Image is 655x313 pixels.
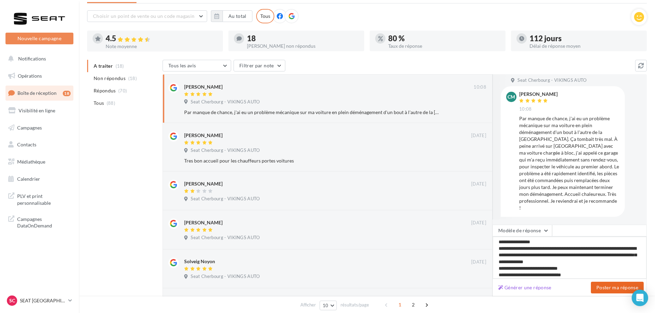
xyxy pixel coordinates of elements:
button: Choisir un point de vente ou un code magasin [87,10,207,22]
button: Tous les avis [163,60,231,71]
div: Taux de réponse [388,44,500,48]
span: Cm [508,93,515,100]
a: Boîte de réception18 [4,86,75,100]
a: Campagnes DataOnDemand [4,212,75,232]
button: Filtrer par note [234,60,285,71]
div: [PERSON_NAME] non répondus [247,44,359,48]
div: Tous [256,9,274,23]
span: Seat Cherbourg - VIKINGS AUTO [191,196,260,202]
span: 10:08 [519,106,532,112]
span: (70) [118,88,127,93]
span: Choisir un point de vente ou un code magasin [93,13,194,19]
button: Au total [211,10,252,22]
span: Répondus [94,87,116,94]
span: Afficher [300,302,316,308]
div: [PERSON_NAME] [184,219,223,226]
div: Solveig Noyon [184,258,215,265]
span: [DATE] [471,259,486,265]
span: [DATE] [471,133,486,139]
div: Tres bon accueil pour les chauffeurs portes voitures [184,157,442,164]
a: PLV et print personnalisable [4,189,75,209]
div: 80 % [388,35,500,42]
div: 4.5 [106,35,217,43]
span: Seat Cherbourg - VIKINGS AUTO [517,77,586,83]
div: [PERSON_NAME] [184,83,223,90]
a: Visibilité en ligne [4,103,75,118]
a: Contacts [4,137,75,152]
div: [PERSON_NAME] [519,92,558,97]
button: Au total [223,10,252,22]
div: 112 jours [529,35,641,42]
span: Calendrier [17,176,40,182]
span: (18) [128,76,137,81]
span: 1 [394,299,405,310]
div: 18 [247,35,359,42]
span: Seat Cherbourg - VIKINGS AUTO [191,235,260,241]
span: Seat Cherbourg - VIKINGS AUTO [191,99,260,105]
span: Contacts [17,142,36,147]
span: 10 [323,303,329,308]
button: 10 [320,301,337,310]
span: Opérations [18,73,42,79]
button: Générer une réponse [496,283,554,292]
a: Campagnes [4,121,75,135]
div: Open Intercom Messenger [632,290,648,306]
p: SEAT [GEOGRAPHIC_DATA] [20,297,65,304]
span: Non répondus [94,75,126,82]
span: 2 [408,299,419,310]
span: (88) [107,100,115,106]
div: Par manque de chance, j'ai eu un problème mécanique sur ma voiture en plein déménagement d'un bou... [184,109,442,116]
span: Médiathèque [17,159,45,165]
span: Seat Cherbourg - VIKINGS AUTO [191,147,260,154]
button: Poster ma réponse [591,282,644,293]
div: [PERSON_NAME] [184,132,223,139]
span: Campagnes DataOnDemand [17,214,71,229]
a: Opérations [4,69,75,83]
a: SC SEAT [GEOGRAPHIC_DATA] [5,294,73,307]
a: Calendrier [4,172,75,186]
button: Notifications [4,52,72,66]
span: SC [9,297,15,304]
span: Boîte de réception [17,90,57,96]
span: Campagnes [17,124,42,130]
button: Nouvelle campagne [5,33,73,44]
span: Tous [94,100,104,107]
span: Tous les avis [168,63,196,68]
span: Seat Cherbourg - VIKINGS AUTO [191,273,260,280]
span: Visibilité en ligne [19,108,55,113]
div: 18 [63,91,71,96]
span: résultats/page [341,302,369,308]
span: 10:08 [474,84,486,90]
span: [DATE] [471,220,486,226]
span: PLV et print personnalisable [17,191,71,206]
button: Modèle de réponse [492,225,552,236]
span: [DATE] [471,181,486,187]
div: Note moyenne [106,44,217,49]
div: Délai de réponse moyen [529,44,641,48]
span: Notifications [18,56,46,62]
a: Médiathèque [4,155,75,169]
div: [PERSON_NAME] [184,180,223,187]
div: Par manque de chance, j'ai eu un problème mécanique sur ma voiture en plein déménagement d'un bou... [519,115,619,211]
